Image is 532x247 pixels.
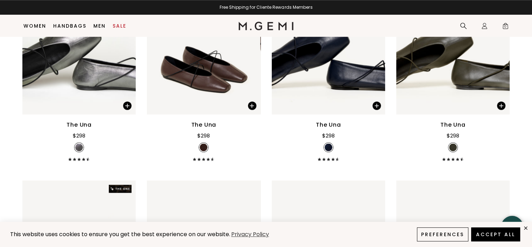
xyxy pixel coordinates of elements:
button: Preferences [417,227,468,241]
img: v_7263729057851_SWATCH_50x.jpg [75,143,83,151]
img: v_7300623138875_SWATCH_c62c74df-e9c2-4bdf-97f0-4c5cea9b8183_50x.jpg [325,143,332,151]
div: $298 [447,132,459,140]
div: $298 [197,132,210,140]
a: Men [93,23,106,29]
img: v_7300623171643_SWATCH_50x.jpg [200,143,207,151]
img: v_7300623106107_SWATCH_50x.jpg [449,143,457,151]
span: This website uses cookies to ensure you get the best experience on our website. [10,230,230,238]
a: Handbags [53,23,86,29]
a: Sale [113,23,126,29]
a: Privacy Policy (opens in a new tab) [230,230,270,239]
img: The One tag [109,185,132,193]
div: $298 [73,132,85,140]
a: Women [23,23,46,29]
img: M.Gemi [239,22,293,30]
div: close [523,225,529,231]
div: The Una [191,121,217,129]
div: The Una [66,121,92,129]
div: The Una [316,121,341,129]
span: 0 [502,24,509,31]
div: $298 [322,132,335,140]
div: The Una [440,121,466,129]
button: Accept All [471,227,520,241]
